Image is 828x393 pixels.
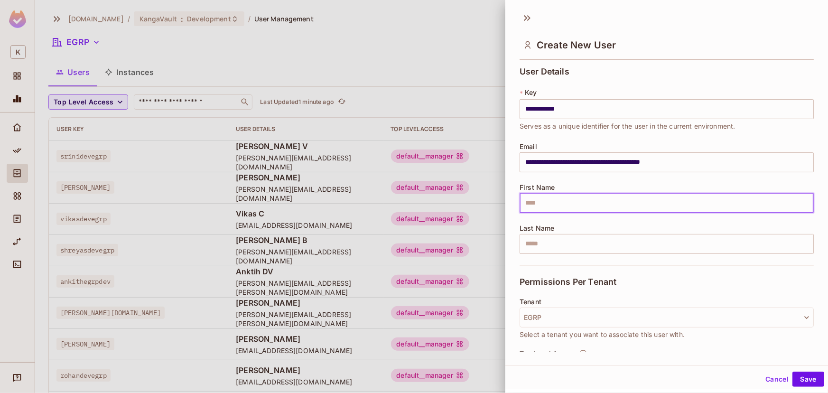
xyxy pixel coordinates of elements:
span: Create New User [537,39,616,51]
span: First Name [520,184,555,191]
span: Key [525,89,537,96]
span: Email [520,143,537,150]
span: Serves as a unique identifier for the user in the current environment. [520,121,735,131]
span: Tenant [520,298,541,306]
span: User Details [520,67,569,76]
button: EGRP [520,308,814,327]
button: Save [792,372,824,387]
span: Select a tenant you want to associate this user with. [520,329,685,340]
span: Last Name [520,225,554,232]
button: Cancel [762,372,792,387]
span: Permissions Per Tenant [520,277,616,287]
span: Top Level Access [520,350,577,357]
